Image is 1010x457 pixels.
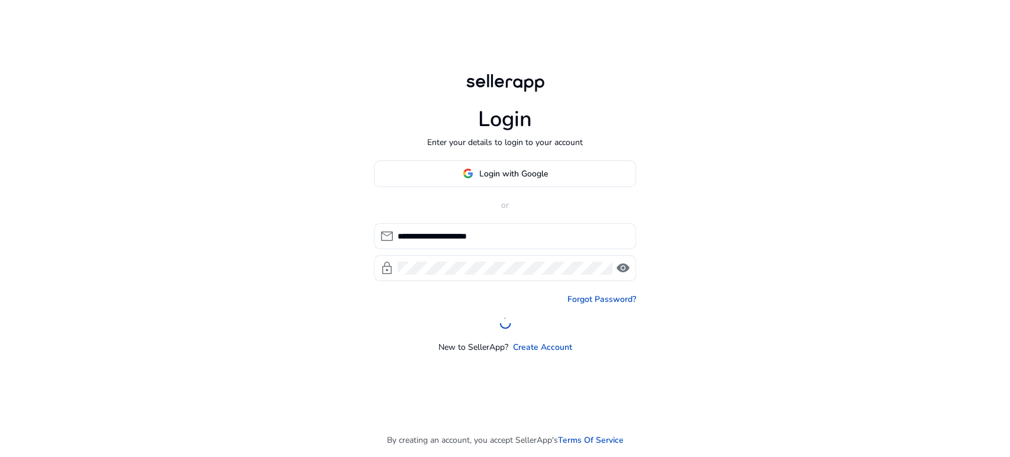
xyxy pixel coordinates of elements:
[479,168,548,180] span: Login with Google
[463,168,473,179] img: google-logo.svg
[427,136,583,149] p: Enter your details to login to your account
[380,229,394,243] span: mail
[567,293,636,305] a: Forgot Password?
[478,107,532,132] h1: Login
[616,261,630,275] span: visibility
[380,261,394,275] span: lock
[513,341,572,353] a: Create Account
[558,434,624,446] a: Terms Of Service
[438,341,508,353] p: New to SellerApp?
[374,160,636,187] button: Login with Google
[374,199,636,211] p: or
